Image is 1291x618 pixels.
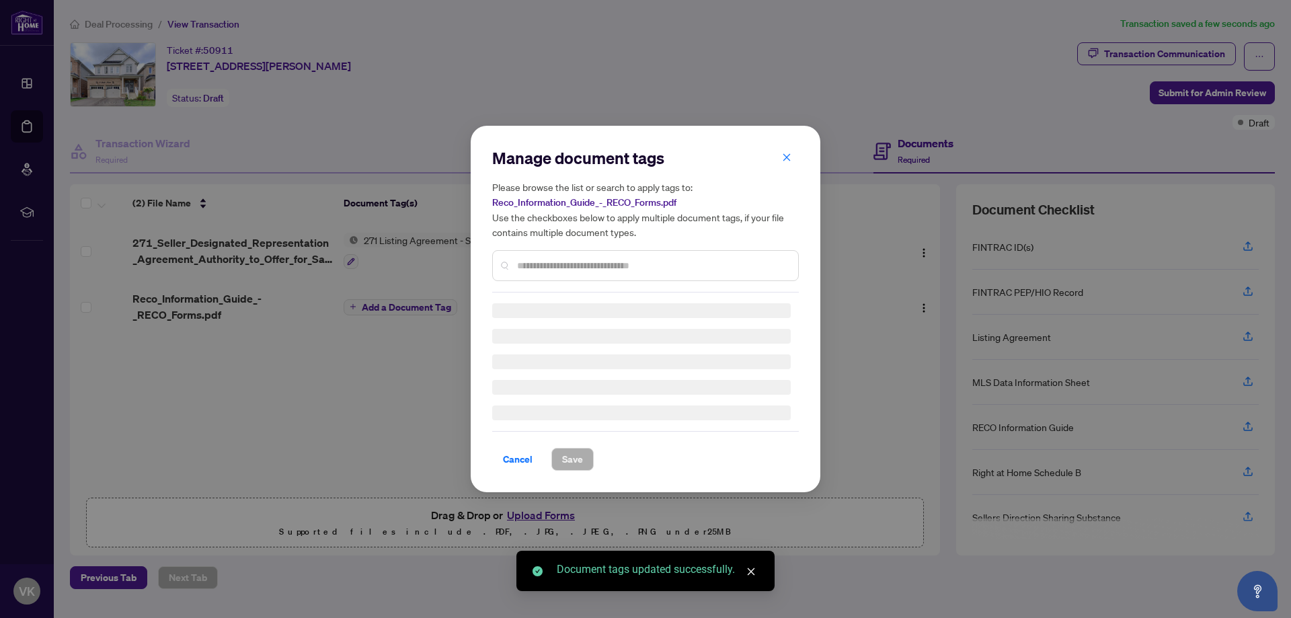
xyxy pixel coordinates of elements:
[746,567,756,576] span: close
[557,562,758,578] div: Document tags updated successfully.
[551,448,594,471] button: Save
[533,566,543,576] span: check-circle
[503,449,533,470] span: Cancel
[1237,571,1278,611] button: Open asap
[782,153,791,162] span: close
[492,180,799,239] h5: Please browse the list or search to apply tags to: Use the checkboxes below to apply multiple doc...
[492,448,543,471] button: Cancel
[492,147,799,169] h2: Manage document tags
[744,564,758,579] a: Close
[492,196,676,208] span: Reco_Information_Guide_-_RECO_Forms.pdf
